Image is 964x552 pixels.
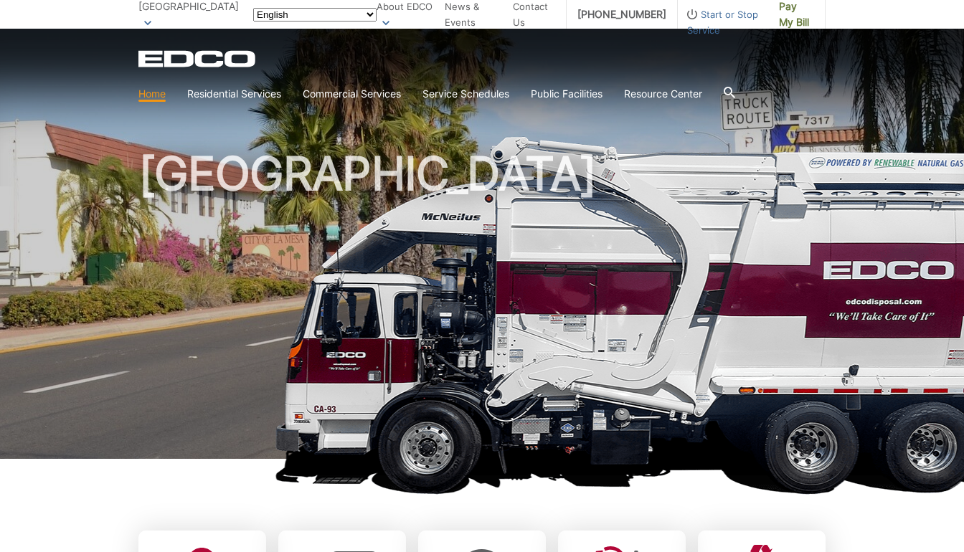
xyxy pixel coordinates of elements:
a: Resource Center [624,86,702,102]
a: Home [138,86,166,102]
a: Service Schedules [422,86,509,102]
a: Commercial Services [303,86,401,102]
select: Select a language [253,8,377,22]
a: Residential Services [187,86,281,102]
a: Public Facilities [531,86,602,102]
a: EDCD logo. Return to the homepage. [138,50,257,67]
h1: [GEOGRAPHIC_DATA] [138,151,826,465]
